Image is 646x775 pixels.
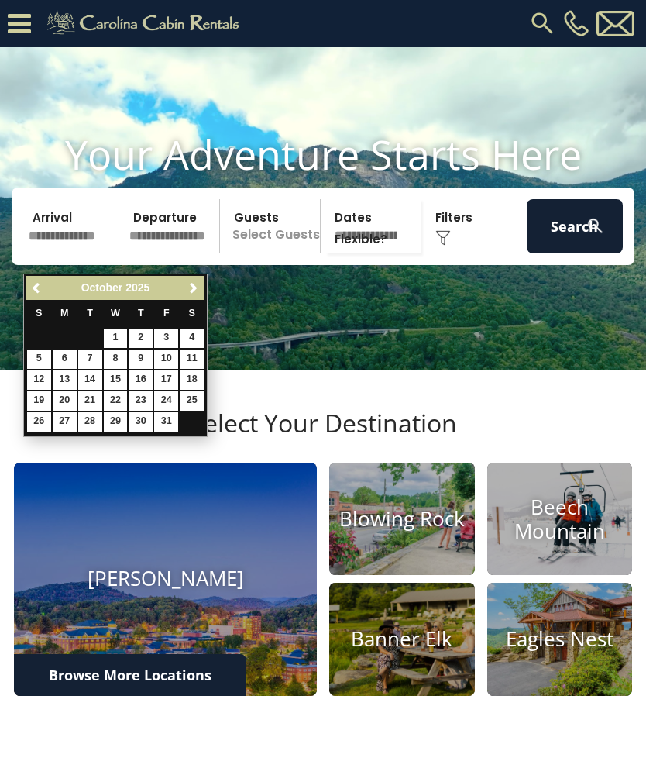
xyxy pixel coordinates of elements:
[27,350,51,369] a: 5
[78,370,102,390] a: 14
[129,370,153,390] a: 16
[329,507,475,531] h4: Blowing Rock
[487,583,633,695] a: Eagles Nest
[138,308,144,319] span: Thursday
[14,654,246,696] a: Browse More Locations
[28,278,47,298] a: Previous
[560,10,593,36] a: [PHONE_NUMBER]
[104,412,128,432] a: 29
[329,463,475,575] a: Blowing Rock
[14,463,317,695] a: [PERSON_NAME]
[53,412,77,432] a: 27
[129,350,153,369] a: 9
[111,308,120,319] span: Wednesday
[189,308,195,319] span: Saturday
[78,350,102,369] a: 7
[53,391,77,411] a: 20
[53,350,77,369] a: 6
[154,350,178,369] a: 10
[78,412,102,432] a: 28
[27,370,51,390] a: 12
[180,391,204,411] a: 25
[154,329,178,348] a: 3
[586,216,605,236] img: search-regular-white.png
[78,391,102,411] a: 21
[180,350,204,369] a: 11
[180,329,204,348] a: 4
[31,282,43,294] span: Previous
[329,583,475,695] a: Banner Elk
[27,391,51,411] a: 19
[129,329,153,348] a: 2
[528,9,556,37] img: search-regular.svg
[154,412,178,432] a: 31
[129,412,153,432] a: 30
[14,567,317,591] h4: [PERSON_NAME]
[27,412,51,432] a: 26
[184,278,203,298] a: Next
[163,308,170,319] span: Friday
[87,308,93,319] span: Tuesday
[154,370,178,390] a: 17
[187,282,200,294] span: Next
[104,370,128,390] a: 15
[487,495,633,543] h4: Beech Mountain
[329,627,475,651] h4: Banner Elk
[487,627,633,651] h4: Eagles Nest
[12,130,634,178] h1: Your Adventure Starts Here
[527,199,623,253] button: Search
[81,281,123,294] span: October
[487,463,633,575] a: Beech Mountain
[104,329,128,348] a: 1
[36,308,42,319] span: Sunday
[225,199,320,253] p: Select Guests
[180,370,204,390] a: 18
[125,281,149,294] span: 2025
[104,391,128,411] a: 22
[12,408,634,463] h3: Select Your Destination
[129,391,153,411] a: 23
[60,308,69,319] span: Monday
[104,350,128,369] a: 8
[435,230,451,246] img: filter--v1.png
[154,391,178,411] a: 24
[39,8,253,39] img: Khaki-logo.png
[53,370,77,390] a: 13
